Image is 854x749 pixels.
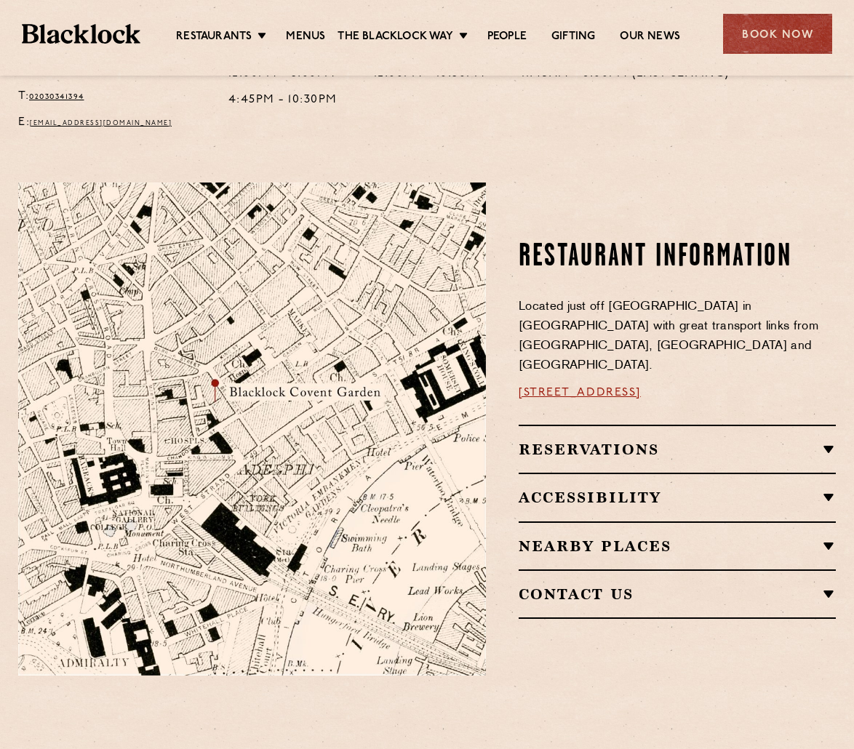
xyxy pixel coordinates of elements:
h2: Accessibility [519,489,836,506]
h2: Reservations [519,441,836,458]
p: E: [18,113,207,132]
a: The Blacklock Way [338,30,452,46]
a: Restaurants [176,30,252,46]
div: Book Now [723,14,832,54]
a: Menus [286,30,325,46]
a: Gifting [551,30,595,46]
img: BL_Textured_Logo-footer-cropped.svg [22,24,140,44]
a: People [487,30,527,46]
a: [EMAIL_ADDRESS][DOMAIN_NAME] [30,120,172,127]
h2: Restaurant information [519,239,836,276]
p: 4:45pm - 10:30pm [228,91,338,110]
p: T: [18,87,207,106]
span: Located just off [GEOGRAPHIC_DATA] in [GEOGRAPHIC_DATA] with great transport links from [GEOGRAPH... [519,301,818,372]
img: svg%3E [300,540,504,676]
a: Our News [620,30,680,46]
a: [STREET_ADDRESS] [519,387,641,398]
h2: Contact Us [519,585,836,603]
a: 02030341394 [29,92,84,101]
h2: Nearby Places [519,537,836,555]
